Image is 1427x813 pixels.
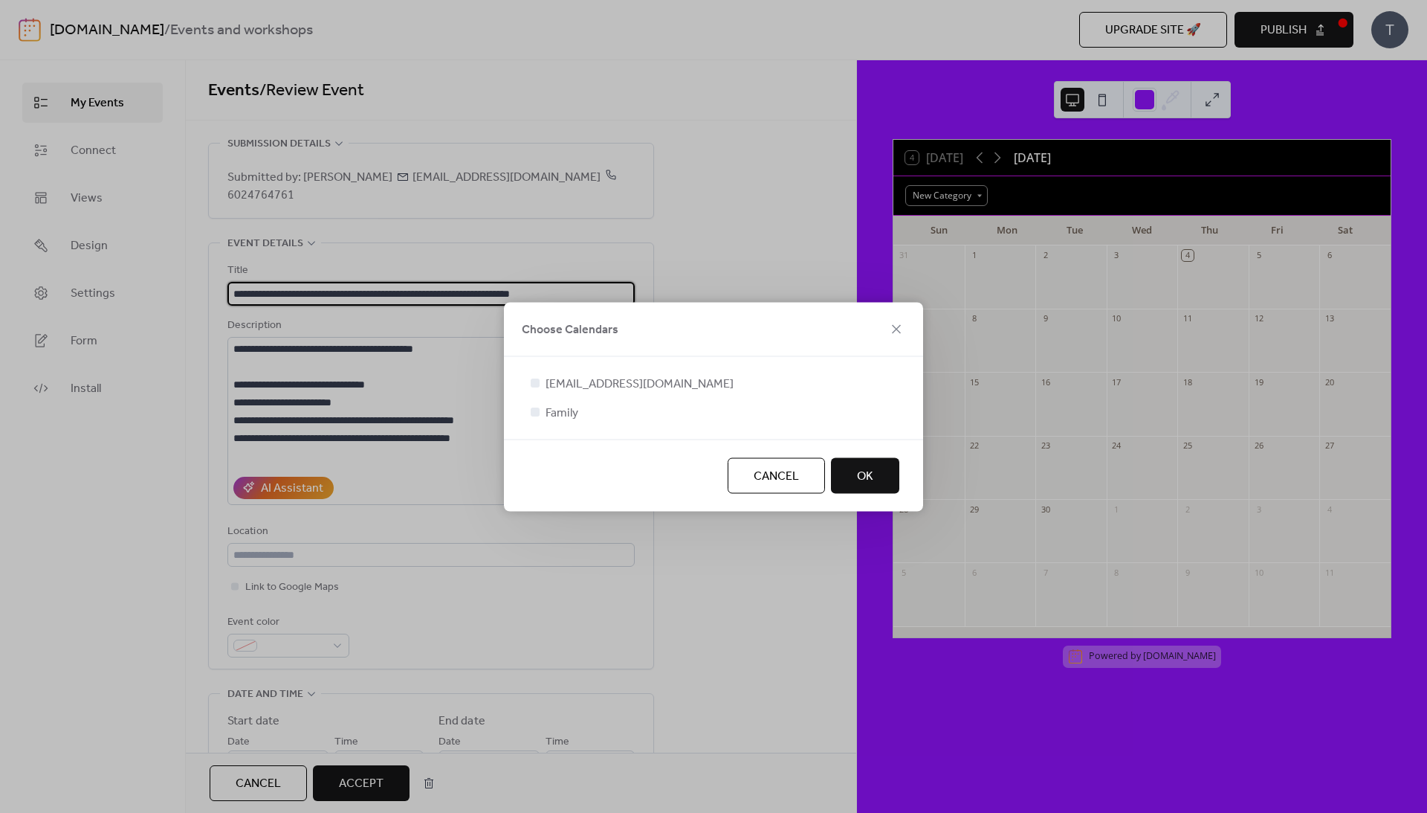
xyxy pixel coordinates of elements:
[546,404,578,422] span: Family
[831,457,899,493] button: OK
[857,467,873,485] span: OK
[546,375,734,393] span: [EMAIL_ADDRESS][DOMAIN_NAME]
[754,467,799,485] span: Cancel
[728,457,825,493] button: Cancel
[522,321,618,338] span: Choose Calendars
